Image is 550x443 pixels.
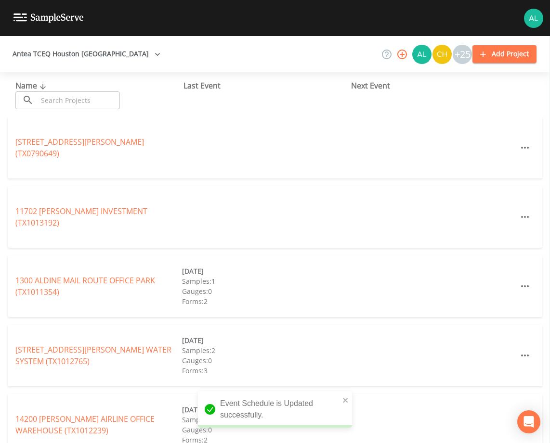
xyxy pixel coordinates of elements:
div: Charles Medina [432,45,452,64]
div: [DATE] [182,405,349,415]
div: [DATE] [182,266,349,276]
div: +25 [453,45,472,64]
a: 1300 ALDINE MAIL ROUTE OFFICE PARK (TX1011354) [15,275,155,297]
div: Last Event [183,80,352,91]
img: 30a13df2a12044f58df5f6b7fda61338 [524,9,543,28]
a: [STREET_ADDRESS][PERSON_NAME] (TX0790649) [15,137,144,159]
div: Next Event [351,80,519,91]
img: 30a13df2a12044f58df5f6b7fda61338 [412,45,432,64]
a: [STREET_ADDRESS][PERSON_NAME] WATER SYSTEM (TX1012765) [15,344,171,367]
span: Name [15,80,49,91]
button: close [342,394,349,405]
button: Antea TCEQ Houston [GEOGRAPHIC_DATA] [9,45,164,63]
div: [DATE] [182,335,349,345]
div: Samples: 1 [182,276,349,286]
div: Gauges: 0 [182,425,349,435]
img: logo [13,13,84,23]
img: c74b8b8b1c7a9d34f67c5e0ca157ed15 [432,45,452,64]
div: Gauges: 0 [182,286,349,296]
a: 14200 [PERSON_NAME] AIRLINE OFFICE WAREHOUSE (TX1012239) [15,414,155,436]
div: Gauges: 0 [182,355,349,366]
div: Forms: 2 [182,296,349,306]
button: Add Project [472,45,537,63]
div: Alaina Hahn [412,45,432,64]
div: Open Intercom Messenger [517,410,540,433]
div: Samples: 2 [182,345,349,355]
input: Search Projects [38,91,120,109]
div: Event Schedule is Updated successfully. [198,391,352,428]
a: 11702 [PERSON_NAME] INVESTMENT (TX1013192) [15,206,147,228]
div: Forms: 3 [182,366,349,376]
div: Samples: 1 [182,415,349,425]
